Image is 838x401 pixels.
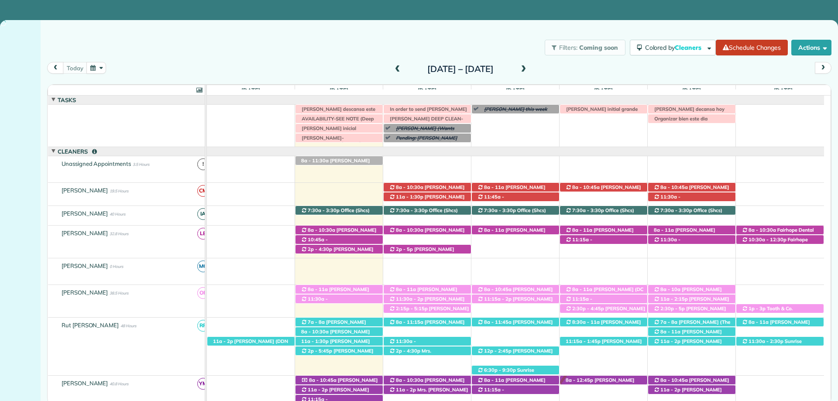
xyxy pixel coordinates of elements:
span: [PERSON_NAME] ([PHONE_NUMBER]) [653,286,721,298]
span: 11:45a - 2:45p [477,194,504,206]
span: 32.8 Hours [110,231,128,236]
span: [PERSON_NAME] ([PHONE_NUMBER]) [301,348,373,360]
span: [DATE] [416,87,438,94]
div: [STREET_ADDRESS] [295,295,383,304]
span: Office (Shcs) ([PHONE_NUMBER]) [477,207,546,219]
span: 11a - 1:30p [301,338,329,344]
span: [PERSON_NAME] ([PHONE_NUMBER]) [477,200,532,212]
span: [PERSON_NAME] DEEP CLEAN-UTOPIA [PERSON_NAME] [385,116,463,128]
span: [PERSON_NAME] ([PHONE_NUMBER]) [301,387,369,399]
span: 8a - 10:30a [307,227,336,233]
span: 8a - 10:45a [660,377,688,383]
span: 8a - 10:30a [301,329,329,335]
span: [PERSON_NAME] ([PHONE_NUMBER]) [389,246,454,258]
span: 7:30a - 3:30p [660,207,693,213]
div: [STREET_ADDRESS] [648,192,735,202]
span: 8a - 11:45a [484,319,512,325]
span: 11a - 2p [395,387,416,393]
span: [PERSON_NAME] ([PHONE_NUMBER]) [389,344,443,356]
span: 11a - 2p [213,338,234,344]
div: [STREET_ADDRESS] [384,295,471,304]
div: [STREET_ADDRESS] [560,183,647,192]
span: 1p - 3p [748,305,766,312]
span: 11:30a - 2p [395,296,424,302]
div: [STREET_ADDRESS] [384,226,471,235]
div: [STREET_ADDRESS] [648,183,735,192]
span: 11:15a - 1:45p [477,387,504,399]
span: [PERSON_NAME] initial grande [562,106,638,112]
span: [PERSON_NAME] ([PHONE_NUMBER]) [301,158,370,170]
div: [STREET_ADDRESS] [472,285,559,294]
span: [PERSON_NAME] ([PHONE_NUMBER]) [653,227,715,239]
span: [PERSON_NAME] [60,210,110,217]
button: Colored byCleaners [630,40,716,55]
span: 8a - 10a [660,286,681,292]
span: 38.5 Hours [110,291,128,295]
span: [PERSON_NAME] ([PHONE_NUMBER]) [565,319,641,331]
span: 40 Hours [110,212,125,216]
span: Fairhope Dental Associates ([PHONE_NUMBER]) [742,227,815,239]
div: [STREET_ADDRESS][PERSON_NAME] [736,337,824,346]
span: 2p - 5:45p [307,348,333,354]
div: [STREET_ADDRESS] [736,304,824,313]
span: 11:30a - 2:30p [748,338,783,344]
span: [PERSON_NAME] [60,187,110,194]
span: 0 Hours [110,264,123,269]
span: Tasks [56,96,78,103]
span: 8:30a - 11a [572,319,600,325]
span: 11a - 1:30p [395,194,424,200]
span: 8a - 10:30a [395,184,424,190]
span: OP [197,287,209,299]
span: Fairhope Dental Associates ([PHONE_NUMBER]) [742,236,807,255]
span: Colored by [645,44,704,51]
span: [PERSON_NAME] ([PHONE_NUMBER]) [565,243,620,255]
span: 8a - 10:30a [748,227,776,233]
span: 8a - 11a [484,227,505,233]
span: 8a - 11a [484,377,505,383]
div: [STREET_ADDRESS][PERSON_NAME] [648,235,735,244]
span: Cleaners [675,44,703,51]
span: 11a - 2p [660,338,681,344]
span: [PERSON_NAME] ([PHONE_NUMBER]) [477,296,553,308]
span: YM [197,378,209,390]
span: IA [197,208,209,220]
span: 8a - 10:45a [660,184,688,190]
div: [STREET_ADDRESS] [648,285,735,294]
span: 7:30a - 3:30p [395,207,428,213]
span: Office (Shcs) ([PHONE_NUMBER]) [301,207,370,219]
span: 10:45a - 1:30p [301,236,328,249]
span: 6:30p - 9:30p [484,367,516,373]
div: [STREET_ADDRESS][PERSON_NAME] [295,346,383,356]
span: 11:15a - 2:45p [565,296,592,308]
div: [STREET_ADDRESS] [472,376,559,385]
span: [PERSON_NAME] ([PHONE_NUMBER]) [301,377,378,389]
span: [PERSON_NAME] inicial [297,125,357,131]
div: 11940 [US_STATE] 181 - Fairhope, AL, 36532 [560,206,647,215]
span: 8a - 11:15a [395,319,424,325]
span: [PERSON_NAME] ([PHONE_NUMBER]) [565,377,634,389]
span: [PERSON_NAME] ([PHONE_NUMBER]) [301,243,355,255]
span: [PERSON_NAME] ([PHONE_NUMBER]) [389,184,464,196]
span: 8a - 11a [572,227,593,233]
span: 7:30a - 3:30p [484,207,516,213]
div: [STREET_ADDRESS] [295,337,383,346]
button: next [815,62,831,74]
span: [PERSON_NAME] [60,262,110,269]
span: In order to send [PERSON_NAME] with [PERSON_NAME], we need to send a diff cleaner with [PERSON_NA... [385,106,468,156]
div: [STREET_ADDRESS] [384,376,471,385]
div: [STREET_ADDRESS] [295,285,383,294]
span: [PERSON_NAME] ([PHONE_NUMBER]) [653,243,708,255]
span: [DATE] [772,87,794,94]
span: Office (Shcs) ([PHONE_NUMBER]) [389,207,458,219]
span: 8a - 10:45a [572,184,600,190]
a: Schedule Changes [716,40,788,55]
span: 11:30a - 2:30p [653,194,680,206]
div: [STREET_ADDRESS][PERSON_NAME][PERSON_NAME] [384,337,471,346]
span: [PERSON_NAME] ([PHONE_NUMBER]) [653,377,729,389]
span: CM [197,185,209,197]
div: [STREET_ADDRESS] [472,385,559,394]
span: LE [197,228,209,240]
span: [PERSON_NAME] [60,380,110,387]
h2: [DATE] – [DATE] [406,64,515,74]
span: [PERSON_NAME] ([PHONE_NUMBER]) [565,338,642,350]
